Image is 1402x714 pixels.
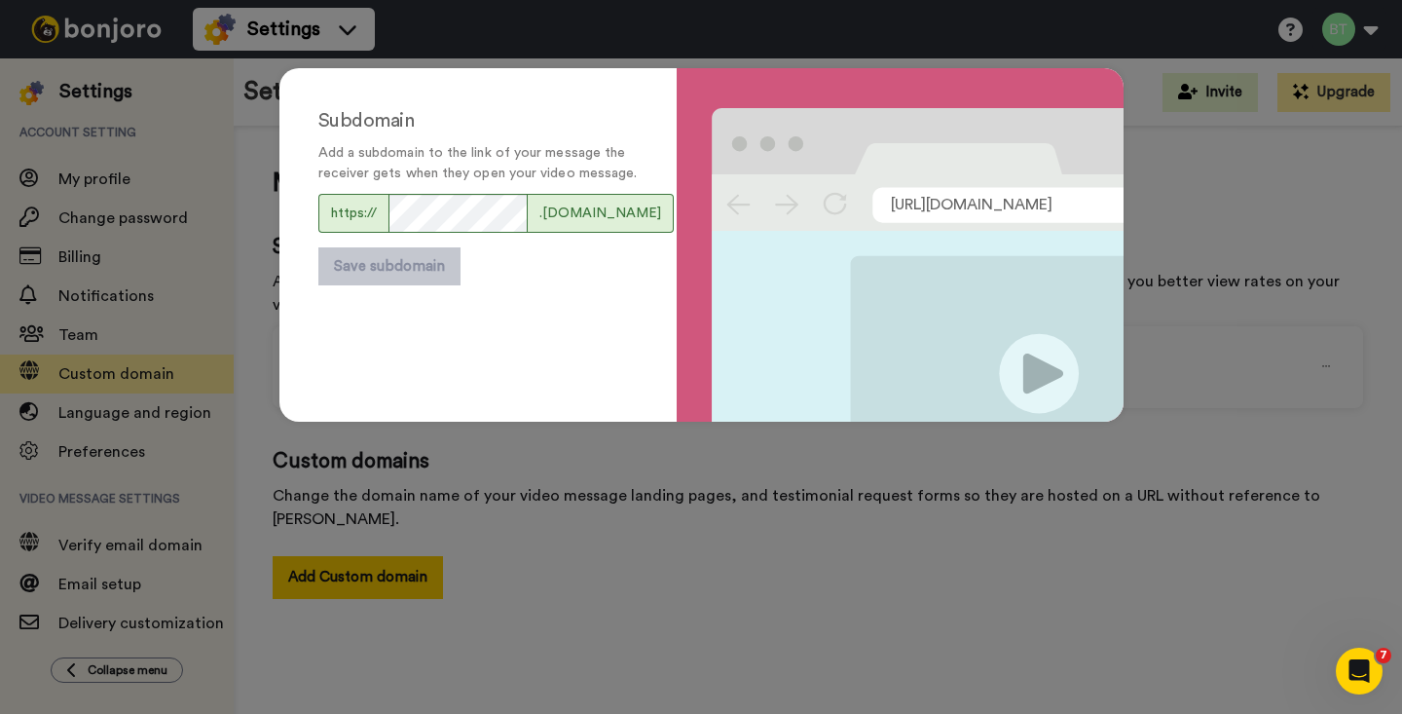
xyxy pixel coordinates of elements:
[318,143,638,184] p: Add a subdomain to the link of your message the receiver gets when they open your video message.
[318,194,388,233] span: https://
[1376,648,1391,663] span: 7
[528,194,674,233] span: .[DOMAIN_NAME]
[1336,648,1383,695] iframe: Intercom live chat
[318,107,638,135] div: Subdomain
[891,194,1052,216] span: [URL][DOMAIN_NAME]
[712,108,1141,422] img: SubDomain_image.svg
[318,247,461,285] button: Save subdomain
